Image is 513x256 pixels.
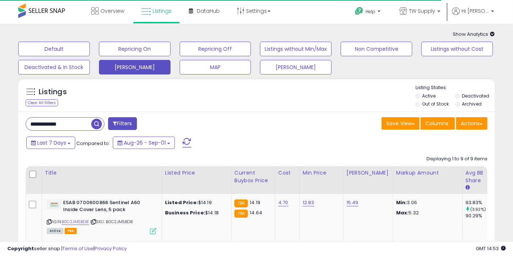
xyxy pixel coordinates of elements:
span: 14.19 [250,199,260,206]
label: Out of Stock [422,101,449,107]
div: $14.18 [165,210,226,216]
button: Save View [382,117,420,130]
div: Current Buybox Price [234,169,272,184]
span: 2025-09-9 14:53 GMT [476,245,506,252]
button: Non Competitive [341,42,412,56]
div: seller snap | | [7,245,127,252]
a: Terms of Use [62,245,93,252]
strong: Copyright [7,245,34,252]
button: MAP [180,60,251,74]
p: 3.06 [396,199,457,206]
p: Listing States: [416,84,495,91]
b: ESAB 0700600866 Sentinel A60 Inside Cover Lens, 5 pack [63,199,152,215]
div: Title [45,169,159,177]
strong: Min: [396,199,407,206]
button: Actions [456,117,487,130]
a: B0C2JM5BD8 [62,219,89,225]
button: Repricing On [99,42,171,56]
span: Last 7 Days [37,139,66,146]
button: Last 7 Days [26,137,75,149]
a: Help [349,1,388,24]
a: 12.83 [303,199,314,206]
b: Business Price: [165,209,205,216]
div: Markup Amount [396,169,459,177]
a: Privacy Policy [95,245,127,252]
span: Overview [100,7,124,15]
label: Active [422,93,436,99]
div: Min Price [303,169,340,177]
button: Aug-26 - Sep-01 [113,137,175,149]
button: Deactivated & In Stock [18,60,90,74]
span: Hi [PERSON_NAME] [462,7,489,15]
small: FBA [234,210,248,218]
div: 93.83% [466,199,495,206]
span: FBA [65,228,77,234]
small: (3.92%) [470,206,486,212]
div: Cost [278,169,296,177]
h5: Listings [39,87,67,97]
button: [PERSON_NAME] [260,60,332,74]
div: $14.19 [165,199,226,206]
p: 5.32 [396,210,457,216]
span: DataHub [197,7,220,15]
span: Columns [425,120,448,127]
span: Compared to: [76,140,110,147]
button: Columns [421,117,455,130]
span: Help [365,8,375,15]
a: 15.49 [347,199,359,206]
b: Listed Price: [165,199,198,206]
div: Displaying 1 to 9 of 9 items [426,156,487,163]
label: Archived [462,101,482,107]
div: Avg BB Share [466,169,492,184]
small: Avg BB Share. [466,184,470,191]
div: 90.29% [466,213,495,219]
a: Hi [PERSON_NAME] [452,7,494,24]
div: Listed Price [165,169,228,177]
strong: Max: [396,209,409,216]
button: Default [18,42,90,56]
span: Listings [153,7,172,15]
small: FBA [234,199,248,207]
button: [PERSON_NAME] [99,60,171,74]
a: 4.70 [278,199,288,206]
img: 21y0VlN6MnL._SL40_.jpg [47,199,61,209]
button: Filters [108,117,137,130]
button: Listings without Cost [421,42,493,56]
div: Clear All Filters [26,99,58,106]
span: TW Supply [409,7,435,15]
span: Aug-26 - Sep-01 [124,139,166,146]
div: ASIN: [47,199,156,233]
span: Show Analytics [453,31,495,38]
button: Repricing Off [180,42,251,56]
i: Get Help [355,7,364,16]
span: 14.64 [250,209,262,216]
label: Deactivated [462,93,490,99]
span: | SKU: B0C2JM5BD8 [90,219,133,225]
button: Listings without Min/Max [260,42,332,56]
span: All listings currently available for purchase on Amazon [47,228,64,234]
div: [PERSON_NAME] [347,169,390,177]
